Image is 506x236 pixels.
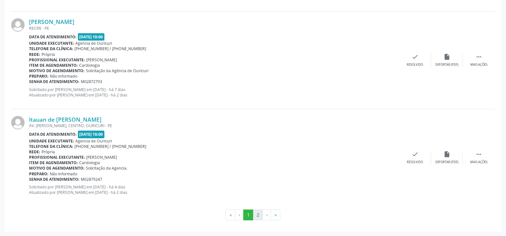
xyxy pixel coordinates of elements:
span: Solicitação da Agencia. [86,165,127,171]
span: Solicitação da Agência de Ouricuri [86,68,148,73]
span: [PERSON_NAME] [86,57,117,63]
b: Rede: [29,52,40,57]
b: Senha de atendimento: [29,79,79,84]
div: Resolvido [407,63,423,67]
i: check [412,151,419,158]
span: Própria [42,149,55,155]
a: [PERSON_NAME] [29,18,74,25]
span: Própria [42,52,55,57]
button: Go to last page [271,209,280,220]
p: Solicitado por [PERSON_NAME] em [DATE] - há 4 dias Atualizado por [PERSON_NAME] em [DATE] - há 2 ... [29,184,399,195]
b: Rede: [29,149,40,155]
b: Item de agendamento: [29,63,78,68]
span: M02872793 [81,79,102,84]
b: Profissional executante: [29,57,85,63]
div: Exportar (PDF) [435,160,458,164]
b: Senha de atendimento: [29,177,79,182]
span: [PHONE_NUMBER] / [PHONE_NUMBER] [74,46,146,51]
b: Item de agendamento: [29,160,78,165]
div: Exportar (PDF) [435,63,458,67]
button: Go to next page [262,209,271,220]
span: Cardiologia [79,160,100,165]
b: Motivo de agendamento: [29,68,85,73]
i:  [475,53,482,60]
div: RECIFE - PE [29,26,399,31]
b: Unidade executante: [29,41,74,46]
b: Motivo de agendamento: [29,165,85,171]
span: Cardiologia [79,63,100,68]
span: [DATE] 10:00 [78,33,105,41]
b: Data de atendimento: [29,34,77,40]
b: Telefone da clínica: [29,144,73,149]
div: Mais ações [470,160,487,164]
span: M02879247 [81,177,102,182]
span: Não informado [50,73,77,79]
img: img [11,116,25,129]
img: img [11,18,25,32]
button: Go to page 2 [253,209,263,220]
div: Mais ações [470,63,487,67]
div: AV. [PERSON_NAME], CENTRO, OURICURI - PE [29,123,399,128]
ul: Pagination [11,209,495,220]
b: Preparo: [29,171,49,177]
span: [PERSON_NAME] [86,155,117,160]
span: [PHONE_NUMBER] / [PHONE_NUMBER] [74,144,146,149]
b: Unidade executante: [29,138,74,144]
p: Solicitado por [PERSON_NAME] em [DATE] - há 7 dias Atualizado por [PERSON_NAME] em [DATE] - há 2 ... [29,87,399,98]
b: Preparo: [29,73,49,79]
span: Agencia de Ouricuri [75,41,112,46]
i:  [475,151,482,158]
div: Resolvido [407,160,423,164]
span: Não informado [50,171,77,177]
b: Profissional executante: [29,155,85,160]
a: Itauan de [PERSON_NAME] [29,116,102,123]
b: Telefone da clínica: [29,46,73,51]
i: insert_drive_file [443,151,450,158]
span: [DATE] 10:00 [78,131,105,138]
i: insert_drive_file [443,53,450,60]
b: Data de atendimento: [29,132,77,137]
button: Go to page 1 [243,209,253,220]
i: check [412,53,419,60]
span: Agencia de Ouricuri [75,138,112,144]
